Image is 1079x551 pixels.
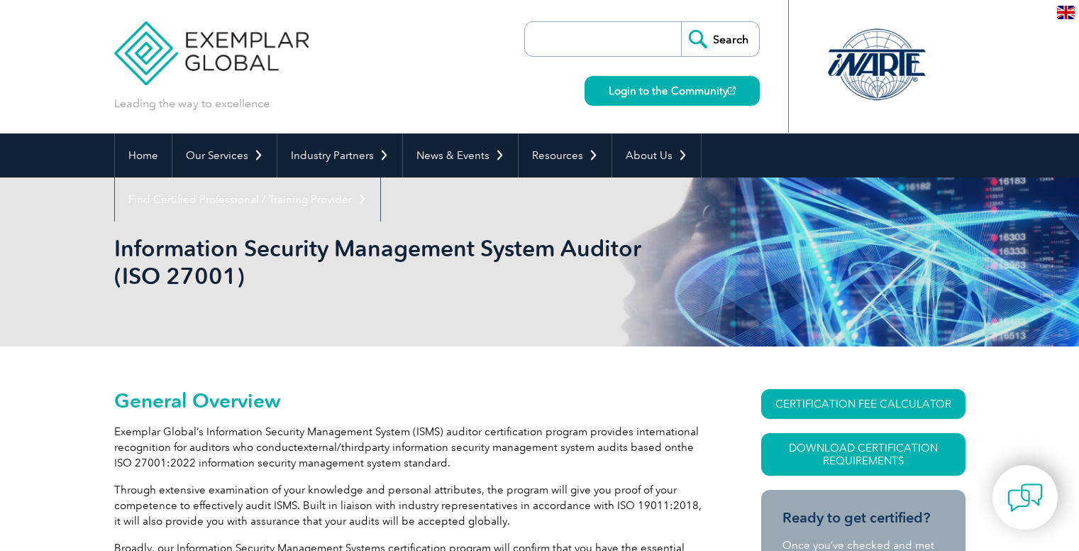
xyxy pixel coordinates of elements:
[365,441,677,454] span: party information security management system audits based on
[115,133,172,178] a: Home
[761,389,965,419] a: CERTIFICATION FEE CALCULATOR
[519,133,612,178] a: Resources
[114,234,659,290] h1: Information Security Management System Auditor (ISO 27001)
[114,424,710,471] p: Exemplar Global’s Information Security Management System (ISMS) auditor certification program pro...
[403,133,518,178] a: News & Events
[115,178,380,222] a: Find Certified Professional / Training Provider
[297,441,365,454] span: external/third
[172,133,277,178] a: Our Services
[728,87,736,94] img: open_square.png
[114,96,270,111] p: Leading the way to excellence
[277,133,402,178] a: Industry Partners
[1057,6,1075,19] img: en
[782,509,944,527] h3: Ready to get certified?
[681,22,759,56] input: Search
[612,133,701,178] a: About Us
[114,389,710,412] h2: General Overview
[114,482,710,529] p: Through extensive examination of your knowledge and personal attributes, the program will give yo...
[1007,480,1043,515] img: contact-chat.png
[761,433,965,476] a: Download Certification Requirements
[585,76,760,106] a: Login to the Community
